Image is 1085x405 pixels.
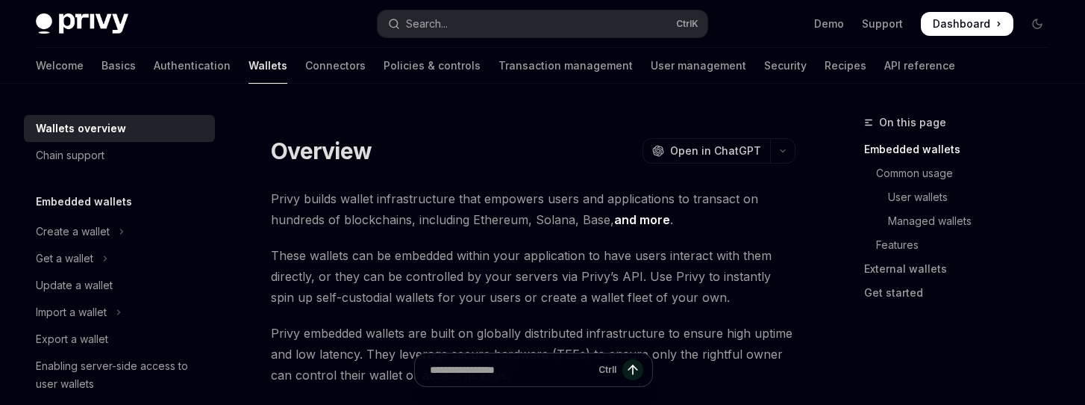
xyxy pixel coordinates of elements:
a: Demo [814,16,844,31]
button: Open search [378,10,707,37]
a: API reference [884,48,955,84]
a: Transaction management [498,48,633,84]
div: Update a wallet [36,276,113,294]
button: Toggle Get a wallet section [24,245,215,272]
a: Wallets overview [24,115,215,142]
h5: Embedded wallets [36,193,132,211]
span: These wallets can be embedded within your application to have users interact with them directly, ... [271,245,795,308]
a: and more [614,212,670,228]
button: Open in ChatGPT [642,138,770,164]
a: Wallets [248,48,287,84]
a: User wallets [864,185,1061,209]
a: User management [651,48,746,84]
input: Ask a question... [430,353,592,386]
span: Privy builds wallet infrastructure that empowers users and applications to transact on hundreds o... [271,188,795,230]
h1: Overview [271,137,372,164]
button: Send message [622,359,643,380]
a: Policies & controls [384,48,481,84]
span: Ctrl K [676,18,698,30]
a: Basics [101,48,136,84]
div: Wallets overview [36,120,126,137]
div: Create a wallet [36,223,110,241]
a: Connectors [305,48,366,84]
a: Embedded wallets [864,137,1061,161]
button: Toggle dark mode [1025,12,1049,36]
a: Enabling server-side access to user wallets [24,353,215,398]
a: Support [862,16,903,31]
div: Export a wallet [36,330,108,348]
span: Dashboard [933,16,990,31]
a: Security [764,48,807,84]
span: On this page [879,114,946,132]
div: Import a wallet [36,303,107,321]
div: Search... [406,15,448,33]
div: Enabling server-side access to user wallets [36,357,206,393]
a: Managed wallets [864,209,1061,233]
a: Get started [864,281,1061,305]
a: Recipes [825,48,866,84]
a: Common usage [864,161,1061,185]
img: dark logo [36,13,128,34]
button: Toggle Import a wallet section [24,299,215,326]
a: Chain support [24,142,215,169]
a: Update a wallet [24,272,215,299]
span: Privy embedded wallets are built on globally distributed infrastructure to ensure high uptime and... [271,323,795,386]
button: Toggle Create a wallet section [24,218,215,245]
a: Export a wallet [24,326,215,353]
a: External wallets [864,257,1061,281]
div: Chain support [36,146,104,164]
div: Get a wallet [36,250,93,268]
a: Welcome [36,48,84,84]
a: Authentication [154,48,231,84]
a: Features [864,233,1061,257]
span: Open in ChatGPT [670,143,761,158]
a: Dashboard [921,12,1013,36]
